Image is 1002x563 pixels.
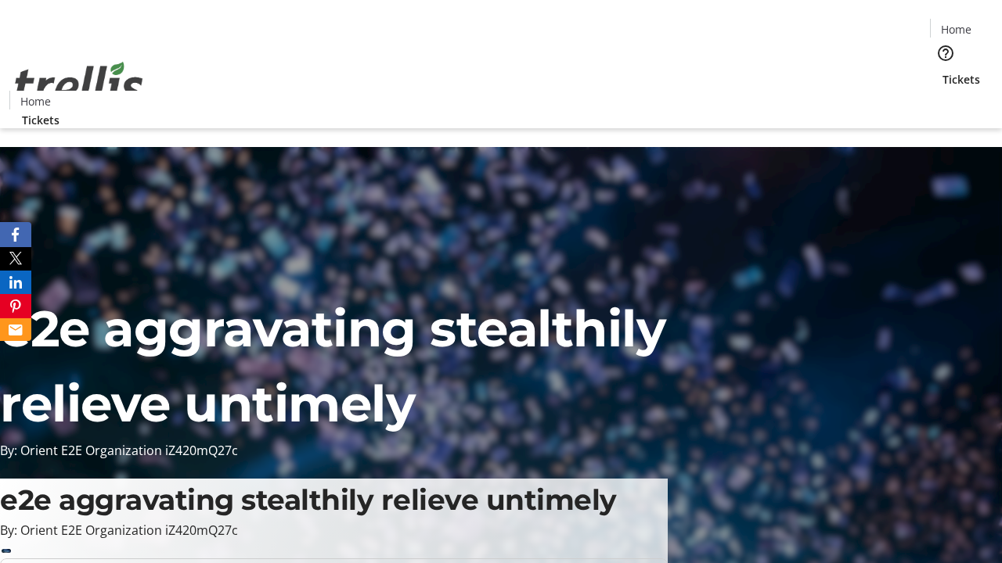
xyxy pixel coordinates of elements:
[22,112,59,128] span: Tickets
[943,71,980,88] span: Tickets
[930,88,961,119] button: Cart
[930,71,993,88] a: Tickets
[20,93,51,109] span: Home
[941,21,971,38] span: Home
[9,112,72,128] a: Tickets
[930,38,961,69] button: Help
[931,21,981,38] a: Home
[10,93,60,109] a: Home
[9,45,149,123] img: Orient E2E Organization iZ420mQ27c's Logo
